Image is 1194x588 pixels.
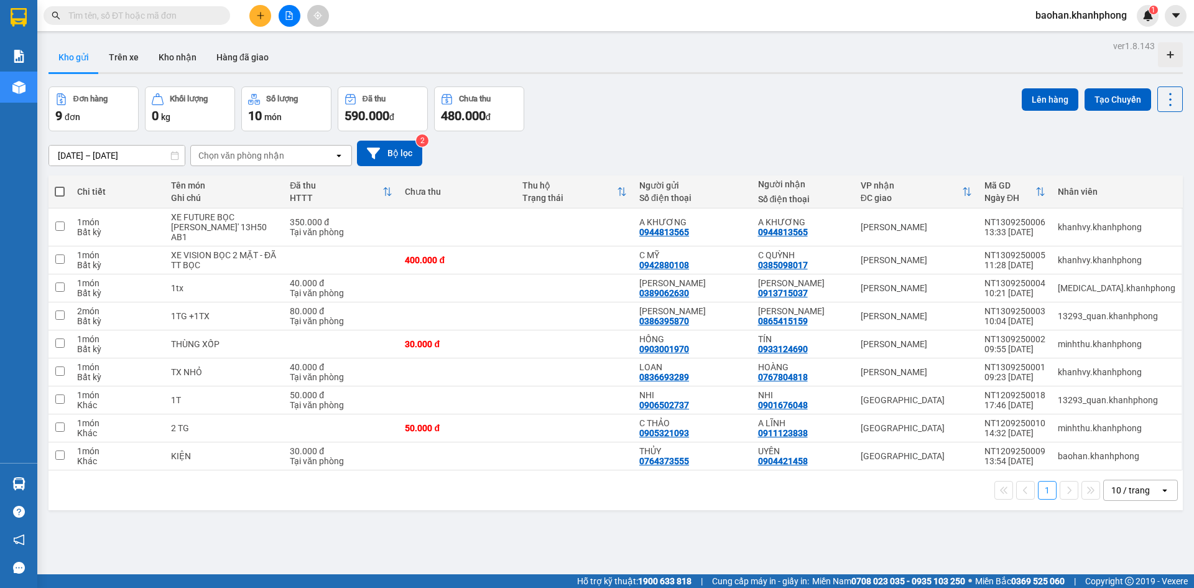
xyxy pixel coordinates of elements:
[639,400,689,410] div: 0906502737
[861,367,972,377] div: [PERSON_NAME]
[145,86,235,131] button: Khối lượng0kg
[77,260,159,270] div: Bất kỳ
[1058,222,1175,232] div: khanhvy.khanhphong
[516,175,633,208] th: Toggle SortBy
[1058,339,1175,349] div: minhthu.khanhphong
[1158,42,1183,67] div: Tạo kho hàng mới
[363,95,386,103] div: Đã thu
[290,446,392,456] div: 30.000 đ
[77,390,159,400] div: 1 món
[290,288,392,298] div: Tại văn phòng
[984,217,1045,227] div: NT1309250006
[984,372,1045,382] div: 09:23 [DATE]
[171,193,277,203] div: Ghi chú
[758,194,848,204] div: Số điện thoại
[639,456,689,466] div: 0764373555
[1058,187,1175,197] div: Nhân viên
[861,193,962,203] div: ĐC giao
[861,222,972,232] div: [PERSON_NAME]
[639,344,689,354] div: 0903001970
[639,316,689,326] div: 0386395870
[77,362,159,372] div: 1 món
[49,146,185,166] input: Select a date range.
[639,446,745,456] div: THỦY
[639,217,745,227] div: A KHƯƠNG
[55,108,62,123] span: 9
[357,141,422,166] button: Bộ lọc
[279,5,300,27] button: file-add
[170,95,208,103] div: Khối lượng
[13,562,25,574] span: message
[758,179,848,189] div: Người nhận
[77,227,159,237] div: Bất kỳ
[758,316,808,326] div: 0865415159
[522,180,617,190] div: Thu hộ
[984,344,1045,354] div: 09:55 [DATE]
[256,11,265,20] span: plus
[984,250,1045,260] div: NT1309250005
[758,446,848,456] div: UYÊN
[52,11,60,20] span: search
[1058,283,1175,293] div: tham.khanhphong
[68,9,215,22] input: Tìm tên, số ĐT hoặc mã đơn
[241,86,331,131] button: Số lượng10món
[639,372,689,382] div: 0836693289
[77,334,159,344] div: 1 món
[12,477,25,490] img: warehouse-icon
[758,260,808,270] div: 0385098017
[77,250,159,260] div: 1 món
[65,112,80,122] span: đơn
[639,362,745,372] div: LOAN
[639,227,689,237] div: 0944813565
[1074,574,1076,588] span: |
[290,456,392,466] div: Tại văn phòng
[758,344,808,354] div: 0933124690
[171,395,277,405] div: 1T
[171,339,277,349] div: THÙNG XỐP
[1170,10,1182,21] span: caret-down
[851,576,965,586] strong: 0708 023 035 - 0935 103 250
[290,180,382,190] div: Đã thu
[984,180,1035,190] div: Mã GD
[861,339,972,349] div: [PERSON_NAME]
[861,255,972,265] div: [PERSON_NAME]
[978,175,1052,208] th: Toggle SortBy
[701,574,703,588] span: |
[758,362,848,372] div: HOÀNG
[984,400,1045,410] div: 17:46 [DATE]
[307,5,329,27] button: aim
[1011,576,1065,586] strong: 0369 525 060
[77,428,159,438] div: Khác
[290,316,392,326] div: Tại văn phòng
[290,227,392,237] div: Tại văn phòng
[345,108,389,123] span: 590.000
[290,278,392,288] div: 40.000 đ
[854,175,978,208] th: Toggle SortBy
[405,423,509,433] div: 50.000 đ
[861,180,962,190] div: VP nhận
[77,372,159,382] div: Bất kỳ
[1058,311,1175,321] div: 13293_quan.khanhphong
[77,288,159,298] div: Bất kỳ
[984,306,1045,316] div: NT1309250003
[73,95,108,103] div: Đơn hàng
[861,395,972,405] div: [GEOGRAPHIC_DATA]
[1151,6,1155,14] span: 1
[758,217,848,227] div: A KHƯƠNG
[639,306,745,316] div: NGUYỄN SINH
[975,574,1065,588] span: Miền Bắc
[77,316,159,326] div: Bất kỳ
[1111,484,1150,497] div: 10 / trang
[968,579,972,584] span: ⚪️
[639,418,745,428] div: C THẢO
[812,574,965,588] span: Miền Nam
[49,86,139,131] button: Đơn hàng9đơn
[1058,367,1175,377] div: khanhvy.khanhphong
[13,534,25,546] span: notification
[290,362,392,372] div: 40.000 đ
[486,112,491,122] span: đ
[99,42,149,72] button: Trên xe
[1038,481,1057,500] button: 1
[639,390,745,400] div: NHI
[13,506,25,518] span: question-circle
